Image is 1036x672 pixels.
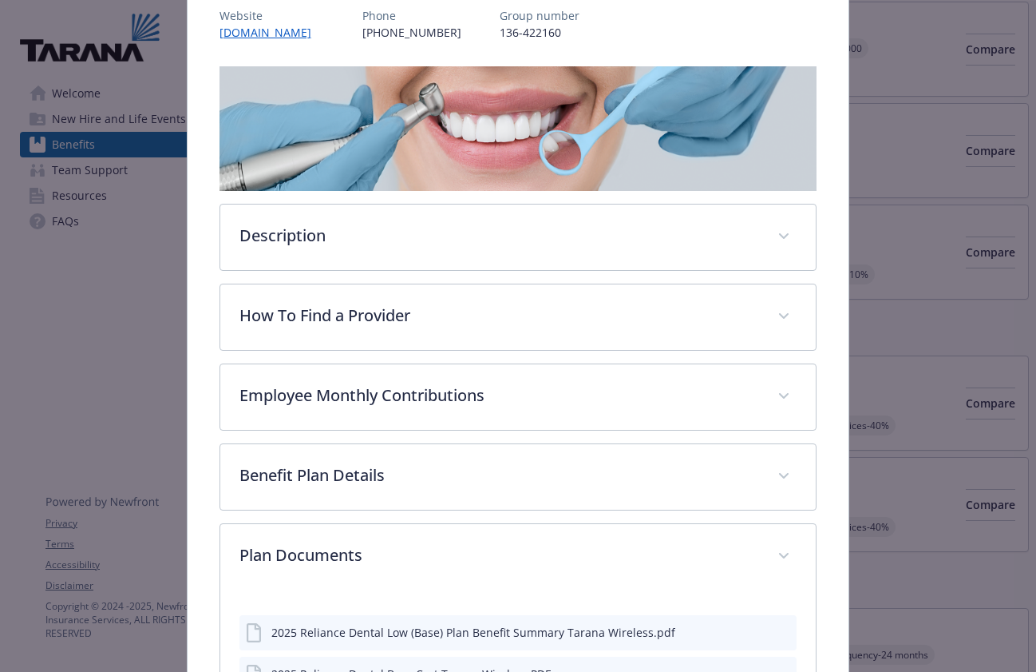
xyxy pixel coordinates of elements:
p: How To Find a Provider [239,304,759,328]
p: Group number [500,7,579,24]
div: How To Find a Provider [220,284,817,350]
button: preview file [776,624,790,641]
p: [PHONE_NUMBER] [362,24,461,41]
div: Description [220,205,817,270]
p: Plan Documents [239,543,759,567]
div: Employee Monthly Contributions [220,364,817,430]
p: Description [239,224,759,248]
a: [DOMAIN_NAME] [219,25,324,40]
p: 136-422160 [500,24,579,41]
button: download file [750,624,763,641]
p: Phone [362,7,461,24]
p: Benefit Plan Details [239,463,759,487]
p: Website [219,7,324,24]
div: Plan Documents [220,524,817,590]
p: Employee Monthly Contributions [239,384,759,408]
img: banner [219,66,817,191]
div: 2025 Reliance Dental Low (Base) Plan Benefit Summary Tarana Wireless.pdf [271,624,675,641]
div: Benefit Plan Details [220,444,817,510]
